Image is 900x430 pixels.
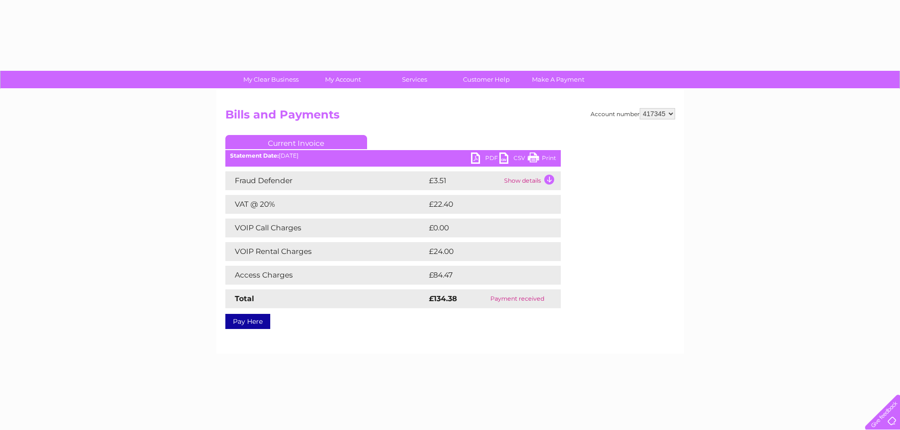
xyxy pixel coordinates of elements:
[225,219,427,237] td: VOIP Call Charges
[225,195,427,214] td: VAT @ 20%
[471,152,499,166] a: PDF
[591,108,675,119] div: Account number
[376,71,454,88] a: Services
[427,219,539,237] td: £0.00
[474,289,560,308] td: Payment received
[304,71,382,88] a: My Account
[225,314,270,329] a: Pay Here
[427,242,542,261] td: £24.00
[225,152,561,159] div: [DATE]
[427,195,542,214] td: £22.40
[427,171,502,190] td: £3.51
[447,71,525,88] a: Customer Help
[499,152,528,166] a: CSV
[519,71,597,88] a: Make A Payment
[225,171,427,190] td: Fraud Defender
[225,108,675,126] h2: Bills and Payments
[225,135,367,149] a: Current Invoice
[502,171,561,190] td: Show details
[427,266,541,285] td: £84.47
[235,294,254,303] strong: Total
[225,266,427,285] td: Access Charges
[429,294,457,303] strong: £134.38
[528,152,556,166] a: Print
[225,242,427,261] td: VOIP Rental Charges
[232,71,310,88] a: My Clear Business
[230,152,279,159] b: Statement Date:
